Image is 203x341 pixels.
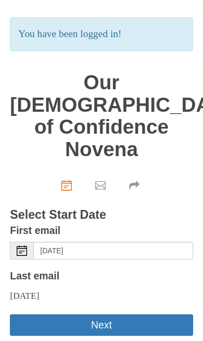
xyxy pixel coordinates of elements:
[10,208,193,222] h3: Select Start Date
[85,171,119,198] div: Click "Next" to confirm your start date first.
[10,267,59,285] label: Last email
[10,72,193,160] h1: Our [DEMOGRAPHIC_DATA] of Confidence Novena
[51,171,85,198] a: Choose start date
[10,222,60,239] label: First email
[119,171,153,198] div: Click "Next" to confirm your start date first.
[10,17,193,51] p: You have been logged in!
[10,314,193,336] button: Next
[10,290,39,301] span: [DATE]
